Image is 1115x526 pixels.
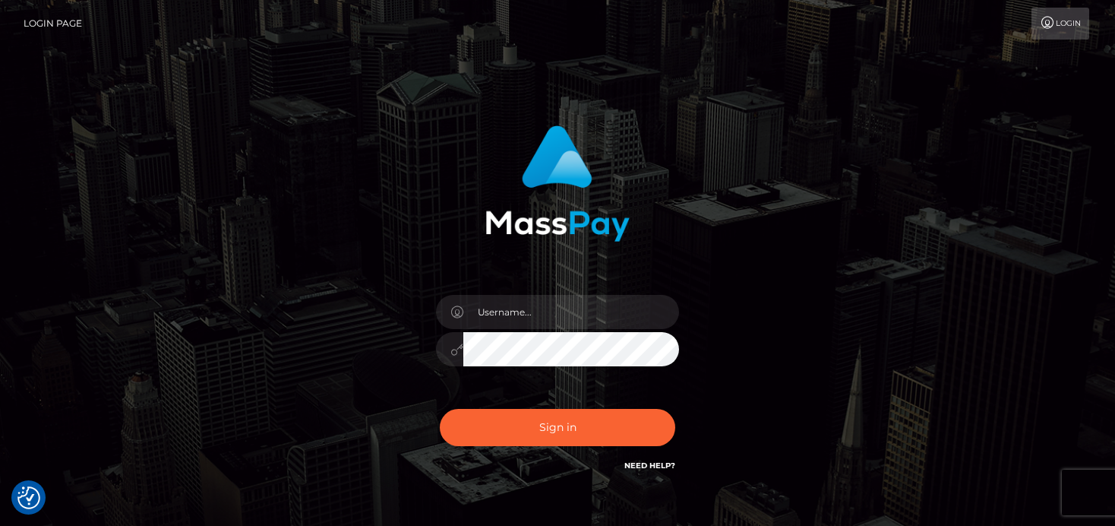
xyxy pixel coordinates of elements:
[440,409,675,446] button: Sign in
[463,295,679,329] input: Username...
[624,461,675,471] a: Need Help?
[485,125,630,242] img: MassPay Login
[1031,8,1089,40] a: Login
[17,486,40,509] button: Consent Preferences
[17,486,40,509] img: Revisit consent button
[24,8,82,40] a: Login Page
